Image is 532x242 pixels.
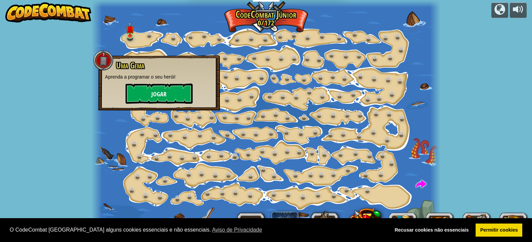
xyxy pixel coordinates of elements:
a: permitir cookies [476,224,522,237]
a: saiba mais sobre cookies [211,225,263,235]
font: Permitir cookies [480,227,518,233]
font: O CodeCombat [GEOGRAPHIC_DATA] alguns cookies essenciais e não essenciais. [10,227,211,233]
font: Aviso de Privacidade [212,227,262,233]
font: Recusar cookies não essenciais [395,227,469,233]
a: negar cookies [390,224,473,237]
